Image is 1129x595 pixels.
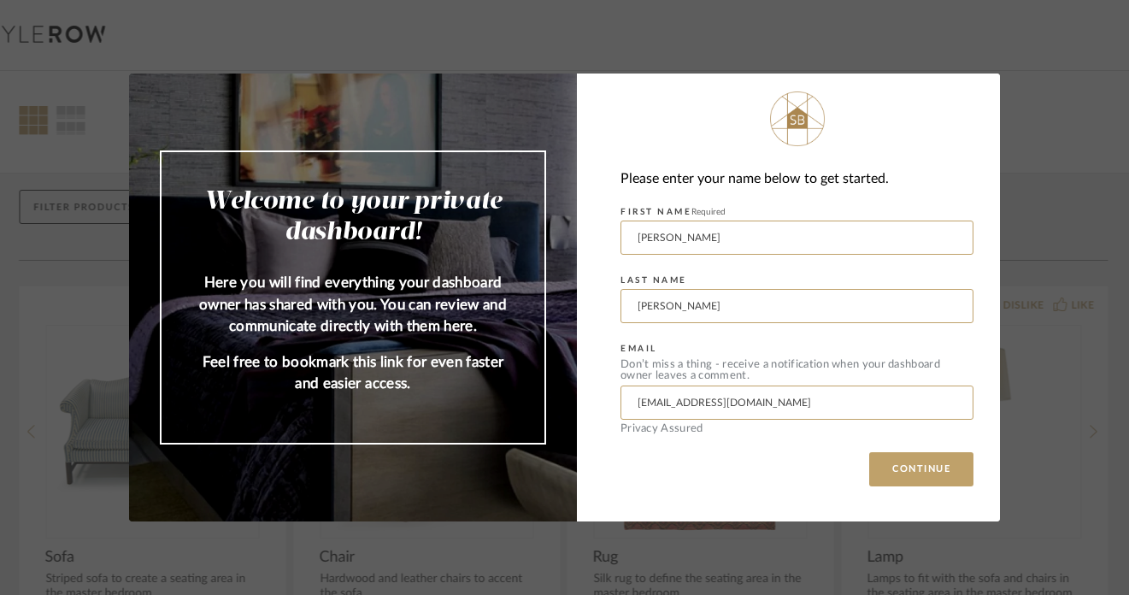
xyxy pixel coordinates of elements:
[196,351,510,395] p: Feel free to bookmark this link for even faster and easier access.
[691,208,726,216] span: Required
[620,386,973,420] input: Enter Email
[620,275,687,286] label: LAST NAME
[620,289,973,323] input: Enter Last Name
[620,207,726,217] label: FIRST NAME
[620,168,973,191] div: Please enter your name below to get started.
[620,344,657,354] label: EMAIL
[620,359,973,381] div: Don’t miss a thing - receive a notification when your dashboard owner leaves a comment.
[196,186,510,248] h2: Welcome to your private dashboard!
[620,221,973,255] input: Enter First Name
[196,272,510,338] p: Here you will find everything your dashboard owner has shared with you. You can review and commun...
[620,423,973,434] div: Privacy Assured
[869,452,973,486] button: CONTINUE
